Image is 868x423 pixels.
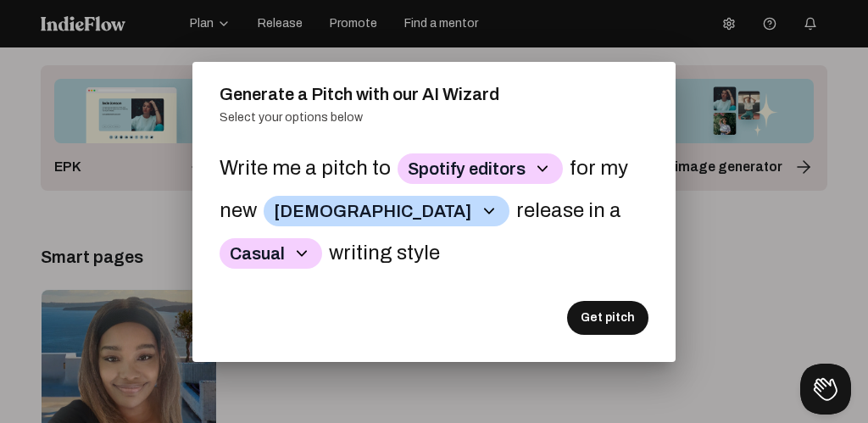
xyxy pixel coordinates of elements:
button: Get pitch [567,301,648,335]
button: [DEMOGRAPHIC_DATA] [264,196,509,226]
iframe: Toggle Customer Support [800,364,851,415]
button: Spotify editors [398,153,563,184]
button: Casual [220,238,322,269]
span: release in a [516,199,628,221]
div: Generate a Pitch with our AI Wizard [220,82,499,106]
span: Write me a pitch to [220,157,398,179]
span: for my new [220,157,628,221]
span: writing style [329,242,447,264]
div: Select your options below [220,109,648,147]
